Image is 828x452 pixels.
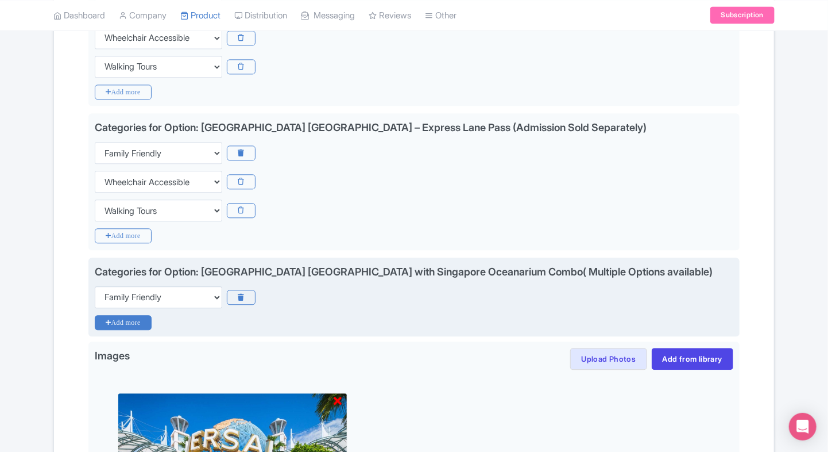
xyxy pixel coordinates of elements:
div: Open Intercom Messenger [789,413,817,440]
div: Categories for Option: [GEOGRAPHIC_DATA] [GEOGRAPHIC_DATA] with Singapore Oceanarium Combo( Multi... [95,266,713,278]
span: Images [95,348,130,366]
button: Upload Photos [570,348,647,370]
a: Subscription [710,7,775,24]
i: Add more [95,315,152,330]
a: Add from library [652,348,733,370]
i: Add more [95,228,152,243]
div: Categories for Option: [GEOGRAPHIC_DATA] [GEOGRAPHIC_DATA] – Express Lane Pass (Admission Sold Se... [95,121,647,133]
i: Add more [95,85,152,99]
